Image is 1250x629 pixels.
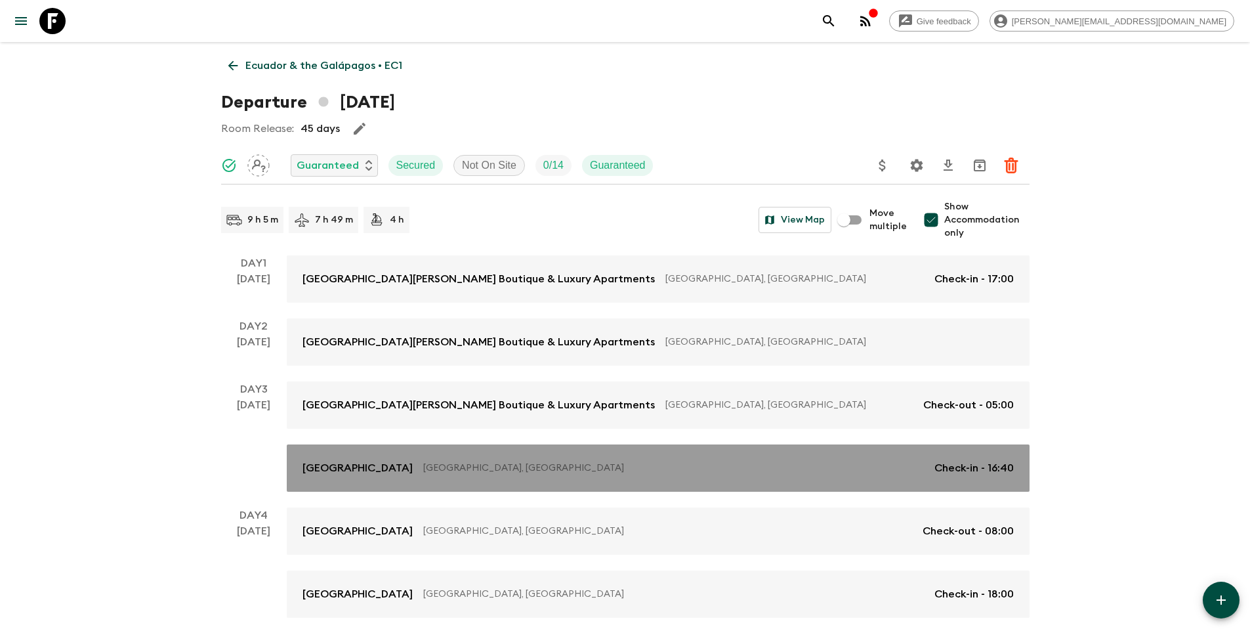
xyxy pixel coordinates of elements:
p: [GEOGRAPHIC_DATA][PERSON_NAME] Boutique & Luxury Apartments [302,397,655,413]
div: [DATE] [237,334,270,366]
span: Give feedback [909,16,978,26]
div: [DATE] [237,271,270,303]
a: [GEOGRAPHIC_DATA][PERSON_NAME] Boutique & Luxury Apartments[GEOGRAPHIC_DATA], [GEOGRAPHIC_DATA] [287,318,1030,366]
p: [GEOGRAPHIC_DATA][PERSON_NAME] Boutique & Luxury Apartments [302,271,655,287]
span: Show Accommodation only [944,200,1030,240]
span: Assign pack leader [247,158,270,169]
p: Day 1 [221,255,287,271]
button: Download CSV [935,152,961,179]
p: Check-in - 16:40 [934,460,1014,476]
button: search adventures [816,8,842,34]
p: [GEOGRAPHIC_DATA] [302,523,413,539]
div: Not On Site [453,155,525,176]
a: [GEOGRAPHIC_DATA][PERSON_NAME] Boutique & Luxury Apartments[GEOGRAPHIC_DATA], [GEOGRAPHIC_DATA]Ch... [287,381,1030,429]
p: 0 / 14 [543,158,564,173]
p: Secured [396,158,436,173]
button: Update Price, Early Bird Discount and Costs [869,152,896,179]
p: Guaranteed [590,158,646,173]
p: Room Release: [221,121,294,137]
p: 7 h 49 m [315,213,353,227]
p: [GEOGRAPHIC_DATA], [GEOGRAPHIC_DATA] [665,399,913,412]
p: Guaranteed [297,158,359,173]
p: [GEOGRAPHIC_DATA], [GEOGRAPHIC_DATA] [665,336,1003,349]
button: Archive (Completed, Cancelled or Unsynced Departures only) [967,152,993,179]
span: [PERSON_NAME][EMAIL_ADDRESS][DOMAIN_NAME] [1005,16,1234,26]
button: Delete [998,152,1024,179]
p: 9 h 5 m [247,213,278,227]
p: Check-in - 18:00 [934,586,1014,602]
p: Check-in - 17:00 [934,271,1014,287]
button: menu [8,8,34,34]
p: Day 4 [221,508,287,523]
a: [GEOGRAPHIC_DATA][GEOGRAPHIC_DATA], [GEOGRAPHIC_DATA]Check-out - 08:00 [287,508,1030,555]
h1: Departure [DATE] [221,89,395,116]
p: [GEOGRAPHIC_DATA] [302,586,413,602]
svg: Synced Successfully [221,158,237,173]
p: Ecuador & the Galápagos • EC1 [245,58,402,74]
p: [GEOGRAPHIC_DATA], [GEOGRAPHIC_DATA] [665,272,924,286]
p: Not On Site [462,158,516,173]
p: [GEOGRAPHIC_DATA][PERSON_NAME] Boutique & Luxury Apartments [302,334,655,350]
p: 4 h [390,213,404,227]
a: [GEOGRAPHIC_DATA][PERSON_NAME] Boutique & Luxury Apartments[GEOGRAPHIC_DATA], [GEOGRAPHIC_DATA]Ch... [287,255,1030,303]
p: 45 days [301,121,340,137]
div: Secured [388,155,444,176]
button: Settings [904,152,930,179]
span: Move multiple [869,207,907,233]
p: [GEOGRAPHIC_DATA], [GEOGRAPHIC_DATA] [423,462,924,475]
a: Ecuador & the Galápagos • EC1 [221,53,409,79]
a: [GEOGRAPHIC_DATA][GEOGRAPHIC_DATA], [GEOGRAPHIC_DATA]Check-in - 16:40 [287,445,1030,492]
p: Check-out - 08:00 [923,523,1014,539]
p: [GEOGRAPHIC_DATA] [302,460,413,476]
div: Trip Fill [535,155,572,176]
p: Check-out - 05:00 [923,397,1014,413]
p: Day 3 [221,381,287,397]
button: View Map [759,207,831,233]
a: Give feedback [889,11,979,32]
p: [GEOGRAPHIC_DATA], [GEOGRAPHIC_DATA] [423,525,912,538]
div: [DATE] [237,397,270,492]
p: [GEOGRAPHIC_DATA], [GEOGRAPHIC_DATA] [423,588,924,601]
a: [GEOGRAPHIC_DATA][GEOGRAPHIC_DATA], [GEOGRAPHIC_DATA]Check-in - 18:00 [287,571,1030,618]
div: [PERSON_NAME][EMAIL_ADDRESS][DOMAIN_NAME] [990,11,1234,32]
div: [DATE] [237,523,270,618]
p: Day 2 [221,318,287,334]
